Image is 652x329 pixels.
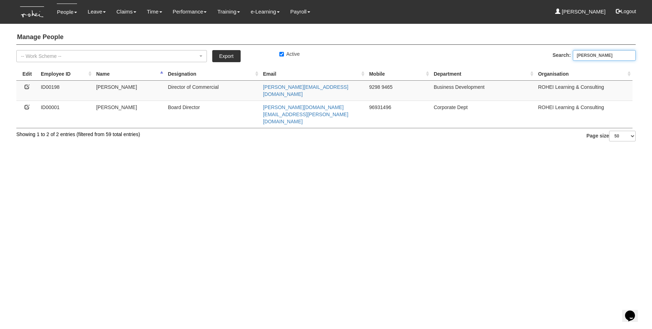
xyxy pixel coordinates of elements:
a: Performance [173,4,207,20]
label: Search: [553,50,636,61]
a: Export [212,50,241,62]
th: Designation : activate to sort column ascending [165,68,260,81]
input: Search: [573,50,636,61]
td: [PERSON_NAME] [93,80,165,101]
th: Mobile : activate to sort column ascending [366,68,431,81]
a: [PERSON_NAME] [555,4,606,20]
th: Department : activate to sort column ascending [431,68,535,81]
td: ROHEI Learning & Consulting [535,80,632,101]
h4: Manage People [16,30,636,45]
a: Time [147,4,162,20]
td: ID00001 [38,101,93,128]
iframe: chat widget [622,301,645,322]
th: Organisation : activate to sort column ascending [535,68,632,81]
a: Payroll [290,4,310,20]
select: Page size [609,131,636,141]
td: 9298 9465 [366,80,431,101]
td: ROHEI Learning & Consulting [535,101,632,128]
td: Director of Commercial [165,80,260,101]
th: Email : activate to sort column ascending [260,68,366,81]
td: 96931496 [366,101,431,128]
td: Corporate Dept [431,101,535,128]
a: [PERSON_NAME][DOMAIN_NAME][EMAIL_ADDRESS][PERSON_NAME][DOMAIN_NAME] [263,104,348,124]
th: Edit [16,68,38,81]
div: -- Work Scheme -- [21,53,198,60]
button: Logout [611,3,641,20]
input: Active [279,52,284,56]
button: -- Work Scheme -- [16,50,207,62]
a: Claims [116,4,136,20]
a: Leave [88,4,106,20]
th: Name : activate to sort column descending [93,68,165,81]
label: Active [279,50,300,58]
td: [PERSON_NAME] [93,101,165,128]
a: e-Learning [251,4,280,20]
a: People [57,4,77,20]
td: Business Development [431,80,535,101]
label: Page size [586,131,636,141]
td: ID00198 [38,80,93,101]
th: Employee ID: activate to sort column ascending [38,68,93,81]
a: [PERSON_NAME][EMAIL_ADDRESS][DOMAIN_NAME] [263,84,348,97]
td: Board Director [165,101,260,128]
a: Training [217,4,240,20]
